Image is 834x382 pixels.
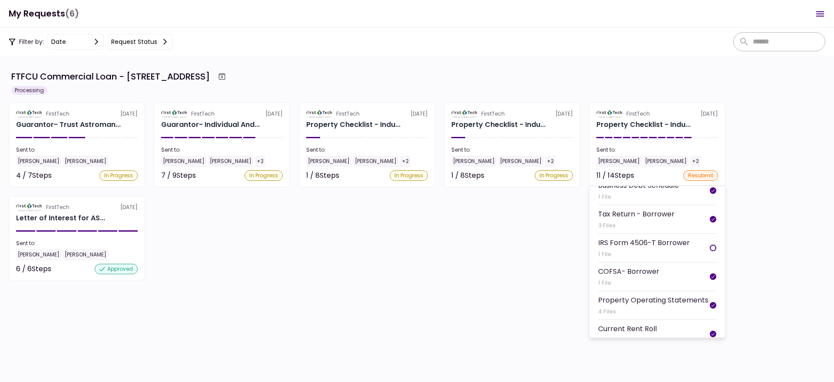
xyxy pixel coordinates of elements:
div: Property Checklist - Industrial 155 West 200 South [451,120,546,130]
div: 3 Files [598,221,675,230]
div: Sent to: [161,146,283,154]
div: 1 File [598,279,659,287]
div: [PERSON_NAME] [63,249,108,260]
div: 6 / 6 Steps [16,264,51,274]
div: In Progress [390,170,428,181]
div: [DATE] [451,110,573,118]
div: [DATE] [306,110,428,118]
div: 11 / 14 Steps [596,170,634,181]
div: [DATE] [16,110,138,118]
div: Guarantor- Individual Andrew Stroman [161,120,260,130]
div: +2 [690,156,701,167]
div: Sent to: [451,146,573,154]
div: 9 Files [598,336,657,345]
div: FTFCU Commercial Loan - [STREET_ADDRESS] [11,70,210,83]
div: [PERSON_NAME] [16,249,61,260]
button: date [47,34,104,50]
div: +2 [545,156,556,167]
img: Partner logo [161,110,188,118]
button: Request status [107,34,172,50]
div: [PERSON_NAME] [643,156,688,167]
div: Sent to: [16,239,138,247]
div: 4 Files [598,307,708,316]
div: [DATE] [161,110,283,118]
div: [PERSON_NAME] [16,156,61,167]
div: Guarantor- Trust Astroman Irrevocable Trust [16,120,121,130]
div: COFSA- Borrower [598,266,659,277]
div: FirstTech [626,110,650,118]
img: Partner logo [451,110,478,118]
div: [PERSON_NAME] [353,156,398,167]
img: Partner logo [306,110,333,118]
img: Partner logo [16,110,43,118]
h1: My Requests [9,5,79,23]
div: In Progress [99,170,138,181]
div: Tax Return - Borrower [598,209,675,219]
div: [DATE] [596,110,718,118]
div: Sent to: [596,146,718,154]
div: 7 / 9 Steps [161,170,196,181]
div: [PERSON_NAME] [63,156,108,167]
div: [PERSON_NAME] [161,156,206,167]
div: [PERSON_NAME] [451,156,496,167]
div: 1 / 8 Steps [306,170,339,181]
div: FirstTech [336,110,360,118]
div: 4 / 7 Steps [16,170,52,181]
img: Partner logo [596,110,623,118]
div: In Progress [535,170,573,181]
div: approved [95,264,138,274]
div: [DATE] [16,203,138,211]
div: FirstTech [46,110,69,118]
div: FirstTech [481,110,505,118]
div: [PERSON_NAME] [498,156,543,167]
div: 1 File [598,250,690,259]
div: Current Rent Roll [598,323,657,334]
div: Filter by: [9,34,172,50]
button: Open menu [810,3,831,24]
div: In Progress [245,170,283,181]
div: [PERSON_NAME] [306,156,351,167]
div: Property Checklist - Industrial 1650 S Carbon Ave [596,120,691,130]
button: Archive workflow [214,69,230,84]
div: date [51,37,66,47]
img: Partner logo [16,203,43,211]
div: +2 [255,156,265,167]
div: 1 File [598,193,679,201]
div: resubmit [683,170,718,181]
div: IRS Form 4506-T Borrower [598,237,690,248]
div: Sent to: [306,146,428,154]
div: Property Operating Statements [598,295,708,306]
div: FirstTech [46,203,69,211]
div: Letter of Interest for ASTRO PROPERTIES LLC 1650 S Carbon Ave Price UT [16,213,105,223]
div: Processing [11,86,47,95]
div: 1 / 8 Steps [451,170,484,181]
div: Sent to: [16,146,138,154]
div: [PERSON_NAME] [208,156,253,167]
span: (6) [65,5,79,23]
div: FirstTech [191,110,215,118]
div: [PERSON_NAME] [596,156,642,167]
div: Property Checklist - Industrial 175 West 3450 South [306,120,400,130]
div: +2 [400,156,410,167]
